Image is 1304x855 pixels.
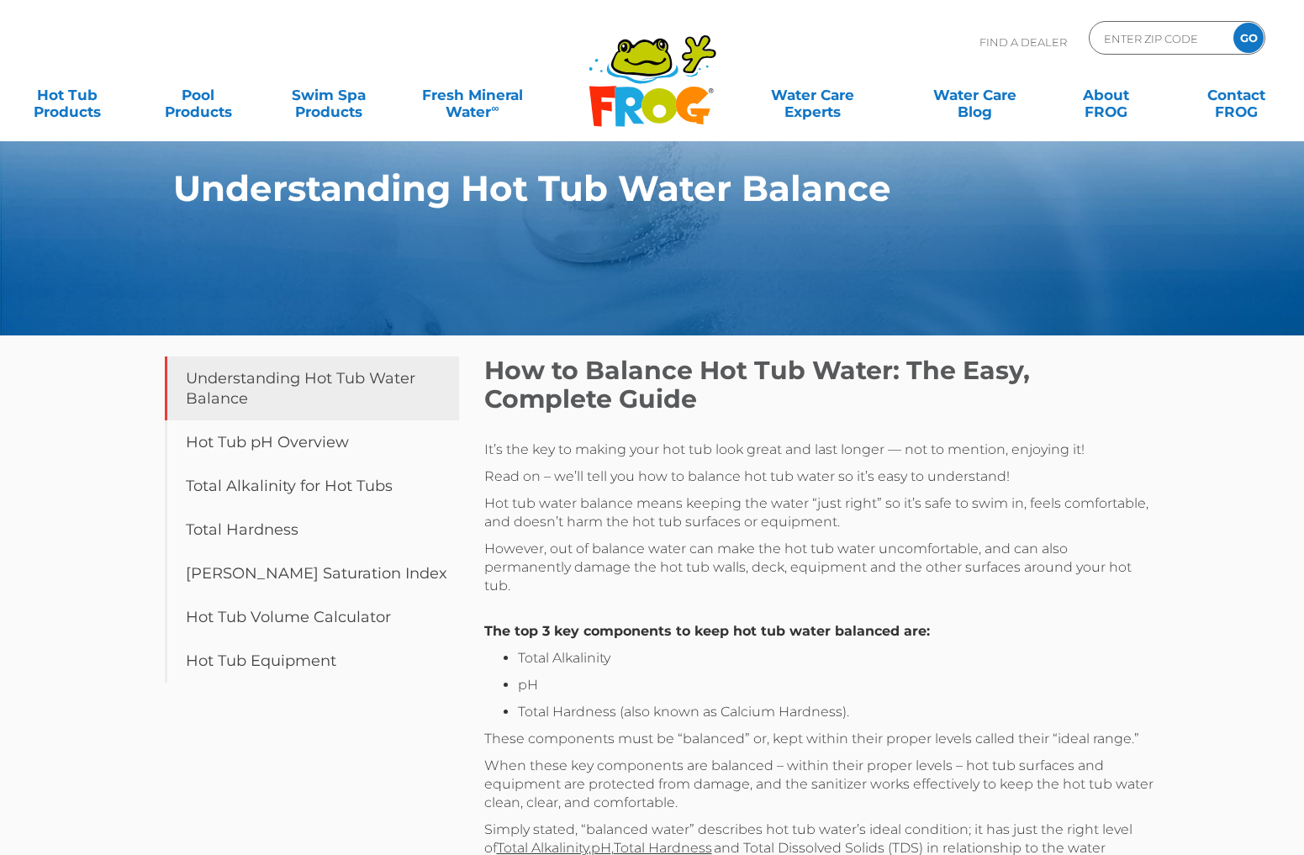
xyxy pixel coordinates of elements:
[147,78,249,112] a: PoolProducts
[484,441,1157,459] p: It’s the key to making your hot tub look great and last longer — not to mention, enjoying it!
[979,21,1067,63] p: Find A Dealer
[518,676,1157,694] li: pH
[1233,23,1264,53] input: GO
[165,356,459,420] a: Understanding Hot Tub Water Balance
[165,595,459,639] a: Hot Tub Volume Calculator
[165,639,459,683] a: Hot Tub Equipment
[17,78,119,112] a: Hot TubProducts
[518,703,1157,721] li: Total Hardness (also known as Calcium Hardness).
[165,508,459,552] a: Total Hardness
[484,731,1139,747] span: These components must be “balanced” or, kept within their proper levels called their “ideal range.”
[484,356,1157,414] h1: How to Balance Hot Tub Water: The Easy, Complete Guide
[409,78,536,112] a: Fresh MineralWater∞
[1185,78,1287,112] a: ContactFROG
[491,102,499,114] sup: ∞
[730,78,895,112] a: Water CareExperts
[924,78,1026,112] a: Water CareBlog
[1055,78,1157,112] a: AboutFROG
[518,649,1157,668] li: Total Alkalinity
[165,464,459,508] a: Total Alkalinity for Hot Tubs
[484,623,930,639] strong: The top 3 key components to keep hot tub water balanced are:
[484,757,1154,810] span: When these key components are balanced – within their proper levels – hot tub surfaces and equipm...
[484,540,1157,595] p: However, out of balance water can make the hot tub water uncomfortable, and can also permanently ...
[484,494,1157,531] p: Hot tub water balance means keeping the water “just right” so it’s safe to swim in, feels comfort...
[173,168,1056,208] h1: Understanding Hot Tub Water Balance
[165,420,459,464] a: Hot Tub pH Overview
[165,552,459,595] a: [PERSON_NAME] Saturation Index
[484,467,1157,486] p: Read on – we’ll tell you how to balance hot tub water so it’s easy to understand!
[278,78,380,112] a: Swim SpaProducts
[1102,26,1216,50] input: Zip Code Form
